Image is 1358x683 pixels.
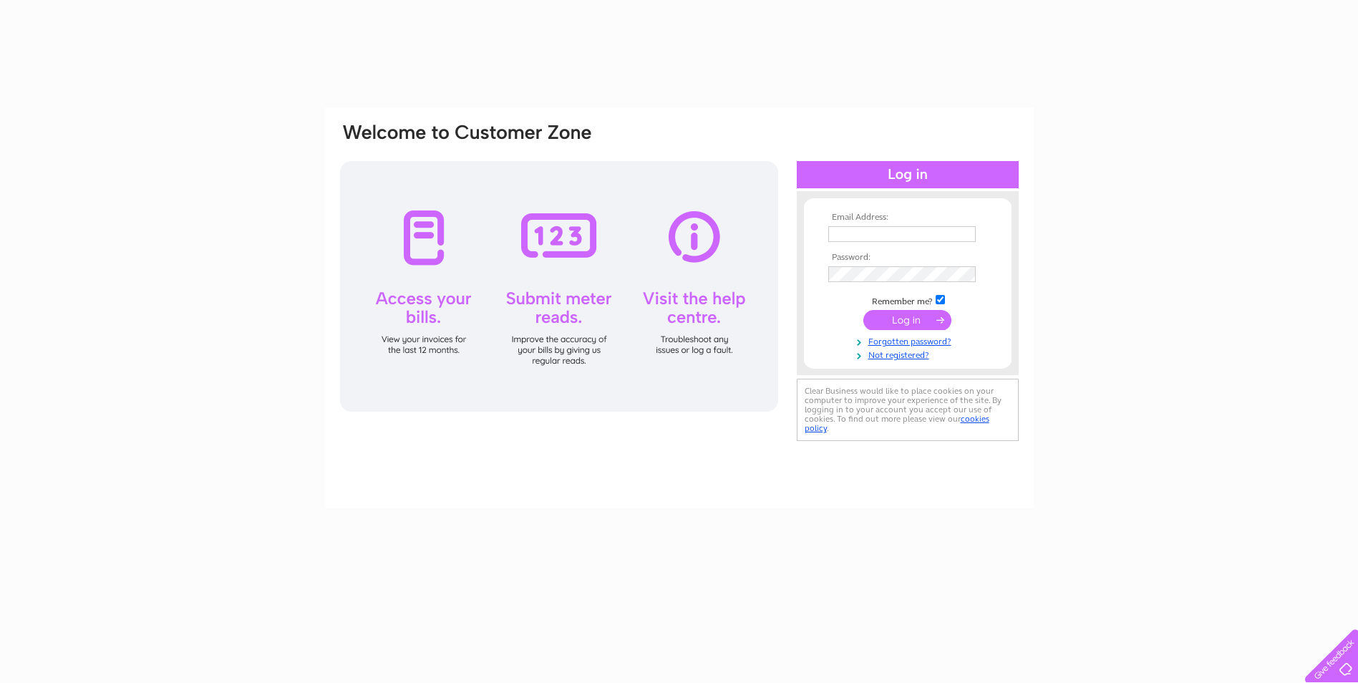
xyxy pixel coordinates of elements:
[828,334,991,347] a: Forgotten password?
[828,347,991,361] a: Not registered?
[805,414,989,433] a: cookies policy
[825,293,991,307] td: Remember me?
[797,379,1019,441] div: Clear Business would like to place cookies on your computer to improve your experience of the sit...
[863,310,951,330] input: Submit
[825,213,991,223] th: Email Address:
[825,253,991,263] th: Password:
